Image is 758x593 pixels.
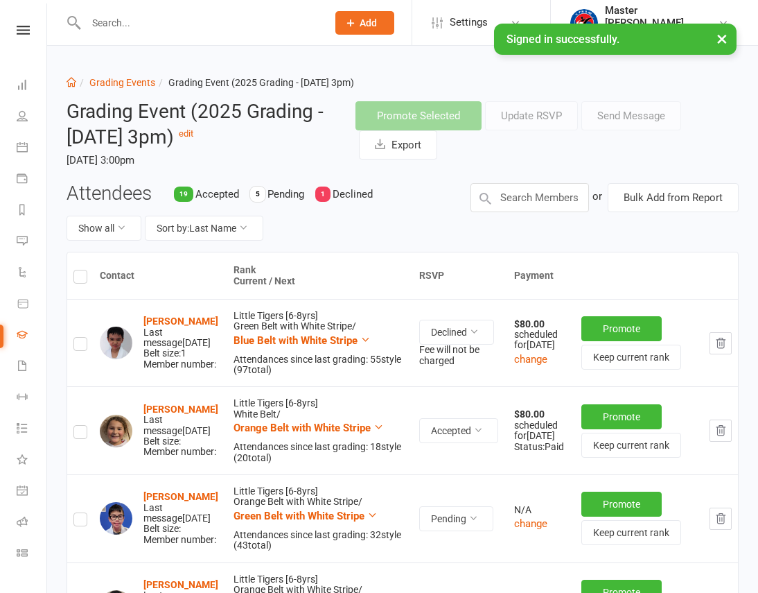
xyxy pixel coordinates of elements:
div: Belt size: 1 Member number: [143,316,221,370]
span: Settings [450,7,488,38]
button: Pending [419,506,493,531]
time: [DATE] 3:00pm [67,148,335,172]
button: change [514,351,547,368]
strong: $80.00 [514,409,545,420]
button: Promote [581,316,662,341]
button: Add [335,11,394,35]
li: Grading Event (2025 Grading - [DATE] 3pm) [155,75,354,90]
a: Dashboard [17,71,48,102]
a: Grading Events [89,77,155,88]
input: Search Members by name [470,183,589,212]
a: What's New [17,445,48,476]
button: Accepted [419,418,498,443]
button: Blue Belt with White Stripe [233,332,371,349]
a: [PERSON_NAME] [143,316,218,327]
div: Attendances since last grading: 18 style ( 20 total) [233,442,407,463]
span: Signed in successfully. [506,33,619,46]
td: Little Tigers [6-8yrs] Orange Belt with White Stripe / [227,474,414,562]
a: Product Sales [17,289,48,320]
a: People [17,102,48,133]
h3: Attendees [67,183,152,205]
div: Master [PERSON_NAME] [605,4,718,29]
span: Blue Belt with White Stripe [233,334,358,347]
div: Status: Paid [514,442,569,452]
th: RSVP [413,252,508,299]
a: Reports [17,196,48,227]
a: [PERSON_NAME] [143,404,218,415]
div: Attendances since last grading: 55 style ( 97 total) [233,354,407,376]
div: Last message [DATE] [143,503,221,524]
div: 5 [250,187,265,202]
button: Export [359,130,437,160]
th: Contact [94,252,227,299]
button: Keep current rank [581,433,681,458]
div: 19 [174,187,193,202]
img: thumb_image1628552580.png [570,9,598,37]
button: Promote [581,404,662,429]
div: N/A [514,505,569,515]
div: Belt size: Member number: [143,404,221,458]
button: Green Belt with White Stripe [233,508,378,524]
span: Accepted [195,188,239,200]
button: Promote [581,492,662,517]
div: scheduled for [DATE] [514,319,569,351]
div: 1 [315,187,330,202]
h2: Grading Event (2025 Grading - [DATE] 3pm) [67,101,335,148]
button: Keep current rank [581,520,681,545]
a: edit [179,128,193,139]
span: Add [360,17,377,28]
button: Show all [67,216,141,241]
span: Green Belt with White Stripe [233,510,364,522]
button: Keep current rank [581,345,681,370]
th: Rank Current / Next [227,252,414,299]
button: change [514,515,547,532]
div: Last message [DATE] [143,327,221,349]
button: Sort by:Last Name [145,216,263,241]
a: [PERSON_NAME] [143,491,218,502]
div: Fee will not be charged [419,345,502,366]
span: Pending [267,188,304,200]
div: Belt size: Member number: [143,492,221,545]
a: Payments [17,164,48,196]
td: Little Tigers [6-8yrs] White Belt / [227,386,414,474]
button: Declined [419,320,494,345]
div: or [592,183,602,209]
a: Roll call kiosk mode [17,508,48,539]
div: scheduled for [DATE] [514,409,569,441]
th: Payment [508,252,738,299]
button: × [709,24,734,53]
button: Orange Belt with White Stripe [233,420,384,436]
a: Calendar [17,133,48,164]
button: Bulk Add from Report [608,183,739,212]
a: General attendance kiosk mode [17,476,48,508]
div: Last message [DATE] [143,415,221,436]
strong: $80.00 [514,318,545,329]
input: Search... [82,13,317,33]
a: Class kiosk mode [17,539,48,570]
span: Orange Belt with White Stripe [233,422,371,434]
div: Attendances since last grading: 32 style ( 43 total) [233,530,407,551]
a: [PERSON_NAME] [143,579,218,590]
span: Declined [333,188,373,200]
td: Little Tigers [6-8yrs] Green Belt with White Stripe / [227,299,414,387]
